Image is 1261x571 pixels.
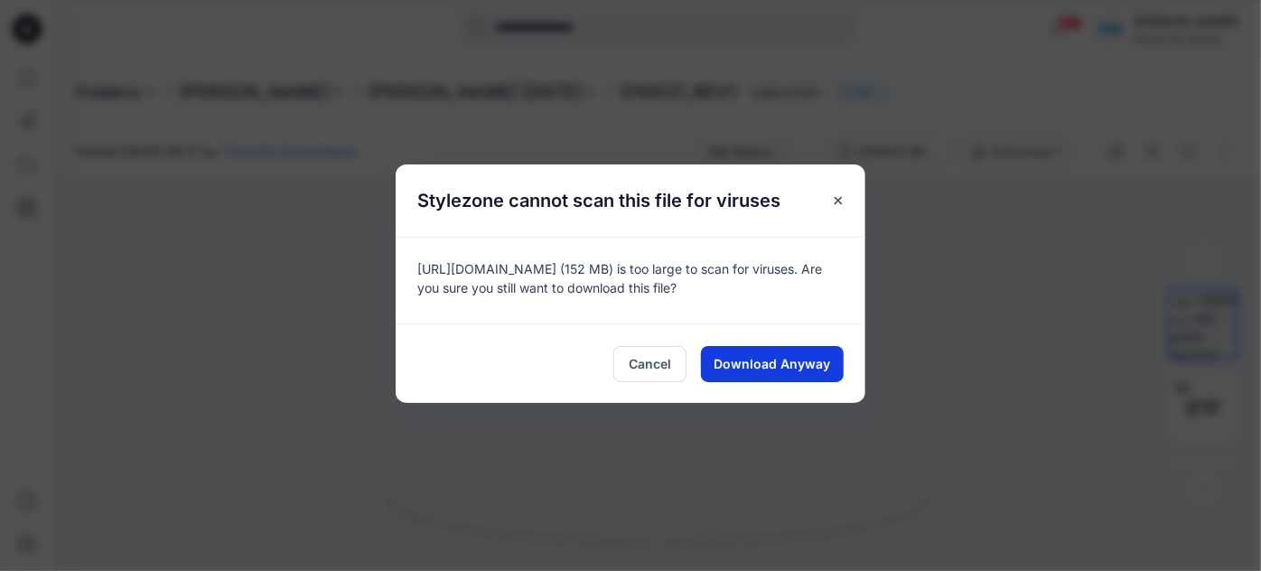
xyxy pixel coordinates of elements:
button: Download Anyway [701,346,844,382]
div: [URL][DOMAIN_NAME] (152 MB) is too large to scan for viruses. Are you sure you still want to down... [396,237,865,323]
button: Cancel [613,346,687,382]
span: Cancel [629,354,671,373]
h5: Stylezone cannot scan this file for viruses [396,164,802,237]
span: Download Anyway [715,354,831,373]
button: Close [822,184,855,217]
